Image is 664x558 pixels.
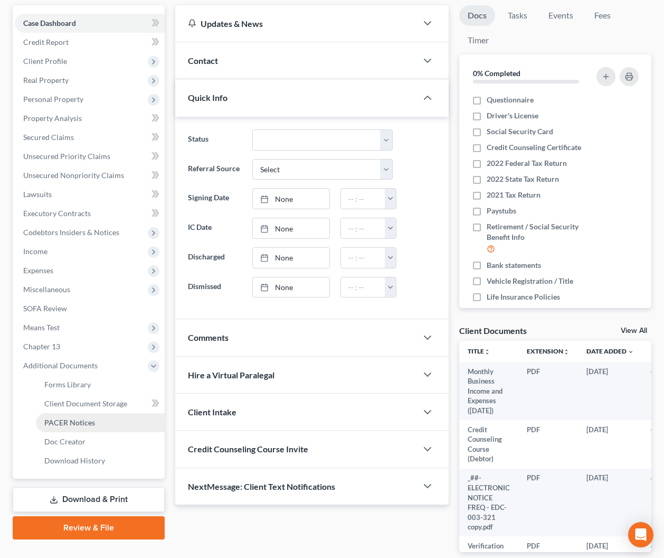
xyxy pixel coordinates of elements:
[518,469,578,537] td: PDF
[487,260,541,271] span: Bank statements
[188,55,218,66] span: Contact
[23,18,76,27] span: Case Dashboard
[341,277,385,297] input: -- : --
[13,516,165,540] a: Review & File
[23,209,91,218] span: Executory Contracts
[563,349,570,355] i: unfold_more
[15,147,165,166] a: Unsecured Priority Claims
[23,171,124,180] span: Unsecured Nonpriority Claims
[499,5,536,26] a: Tasks
[578,469,642,537] td: [DATE]
[253,189,329,209] a: None
[183,218,248,239] label: IC Date
[578,420,642,469] td: [DATE]
[15,185,165,204] a: Lawsuits
[527,347,570,355] a: Extensionunfold_more
[23,266,53,275] span: Expenses
[628,349,634,355] i: expand_more
[15,128,165,147] a: Secured Claims
[23,228,119,237] span: Codebtors Insiders & Notices
[23,285,70,294] span: Miscellaneous
[44,456,105,465] span: Download History
[188,370,274,380] span: Hire a Virtual Paralegal
[578,362,642,420] td: [DATE]
[459,469,518,537] td: _##-ELECTRONIC NOTICE FREQ - EDC-003-321 copy.pdf
[36,375,165,394] a: Forms Library
[23,76,69,85] span: Real Property
[518,362,578,420] td: PDF
[183,247,248,268] label: Discharged
[13,487,165,512] a: Download & Print
[484,349,490,355] i: unfold_more
[15,14,165,33] a: Case Dashboard
[188,92,227,103] span: Quick Info
[468,347,490,355] a: Titleunfold_more
[487,158,567,169] span: 2022 Federal Tax Return
[188,407,236,417] span: Client Intake
[23,57,67,66] span: Client Profile
[23,95,83,104] span: Personal Property
[183,159,248,180] label: Referral Source
[44,437,86,446] span: Doc Creator
[23,114,82,123] span: Property Analysis
[487,142,581,153] span: Credit Counseling Certificate
[459,30,497,51] a: Timer
[44,399,127,408] span: Client Document Storage
[459,325,527,336] div: Client Documents
[23,38,69,46] span: Credit Report
[23,152,110,161] span: Unsecured Priority Claims
[586,5,620,26] a: Fees
[487,190,540,200] span: 2021 Tax Return
[23,133,74,142] span: Secured Claims
[188,18,404,29] div: Updates & News
[487,276,573,286] span: Vehicle Registration / Title
[44,418,95,427] span: PACER Notices
[36,451,165,470] a: Download History
[23,323,60,332] span: Means Test
[487,292,560,302] span: Life Insurance Policies
[36,432,165,451] a: Doc Creator
[459,362,518,420] td: Monthly Business Income and Expenses ([DATE])
[621,327,647,334] a: View All
[341,218,385,238] input: -- : --
[459,5,495,26] a: Docs
[36,413,165,432] a: PACER Notices
[341,189,385,209] input: -- : --
[540,5,582,26] a: Events
[188,481,335,491] span: NextMessage: Client Text Notifications
[23,342,60,351] span: Chapter 13
[253,248,329,268] a: None
[183,129,248,151] label: Status
[183,188,248,209] label: Signing Date
[253,218,329,238] a: None
[15,109,165,128] a: Property Analysis
[487,206,516,216] span: Paystubs
[487,308,594,329] span: Retirement Account Statements Showing Balance
[518,420,578,469] td: PDF
[15,299,165,318] a: SOFA Review
[23,247,48,256] span: Income
[15,166,165,185] a: Unsecured Nonpriority Claims
[188,332,229,342] span: Comments
[487,95,534,105] span: Questionnaire
[628,522,653,547] div: Open Intercom Messenger
[459,420,518,469] td: Credit Counseling Course (Debtor)
[15,204,165,223] a: Executory Contracts
[487,126,553,137] span: Social Security Card
[487,221,594,243] span: Retirement / Social Security Benefit Info
[487,174,559,184] span: 2022 State Tax Return
[15,33,165,52] a: Credit Report
[253,277,329,297] a: None
[36,394,165,413] a: Client Document Storage
[23,190,52,199] span: Lawsuits
[341,248,385,268] input: -- : --
[586,347,634,355] a: Date Added expand_more
[183,277,248,298] label: Dismissed
[23,304,67,313] span: SOFA Review
[44,380,91,389] span: Forms Library
[473,69,520,78] strong: 0% Completed
[23,361,98,370] span: Additional Documents
[487,110,538,121] span: Driver's License
[188,444,308,454] span: Credit Counseling Course Invite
